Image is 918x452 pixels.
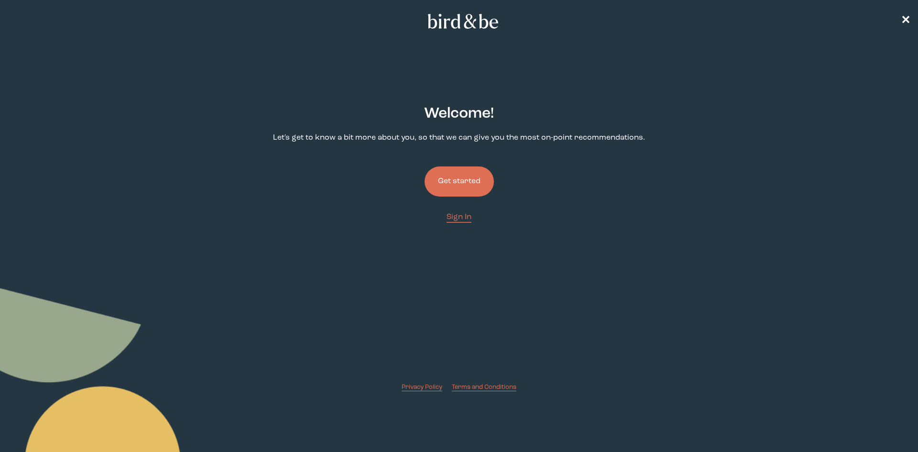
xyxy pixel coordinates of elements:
span: ✕ [901,15,910,27]
span: Sign In [447,213,471,221]
a: Sign In [447,212,471,223]
a: ✕ [901,13,910,30]
span: Privacy Policy [402,384,442,390]
a: Privacy Policy [402,383,442,392]
a: Get started [425,151,494,212]
button: Get started [425,166,494,197]
a: Terms and Conditions [452,383,516,392]
h2: Welcome ! [424,103,494,125]
span: Terms and Conditions [452,384,516,390]
iframe: Gorgias live chat messenger [870,407,908,442]
p: Let's get to know a bit more about you, so that we can give you the most on-point recommendations. [273,132,645,143]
